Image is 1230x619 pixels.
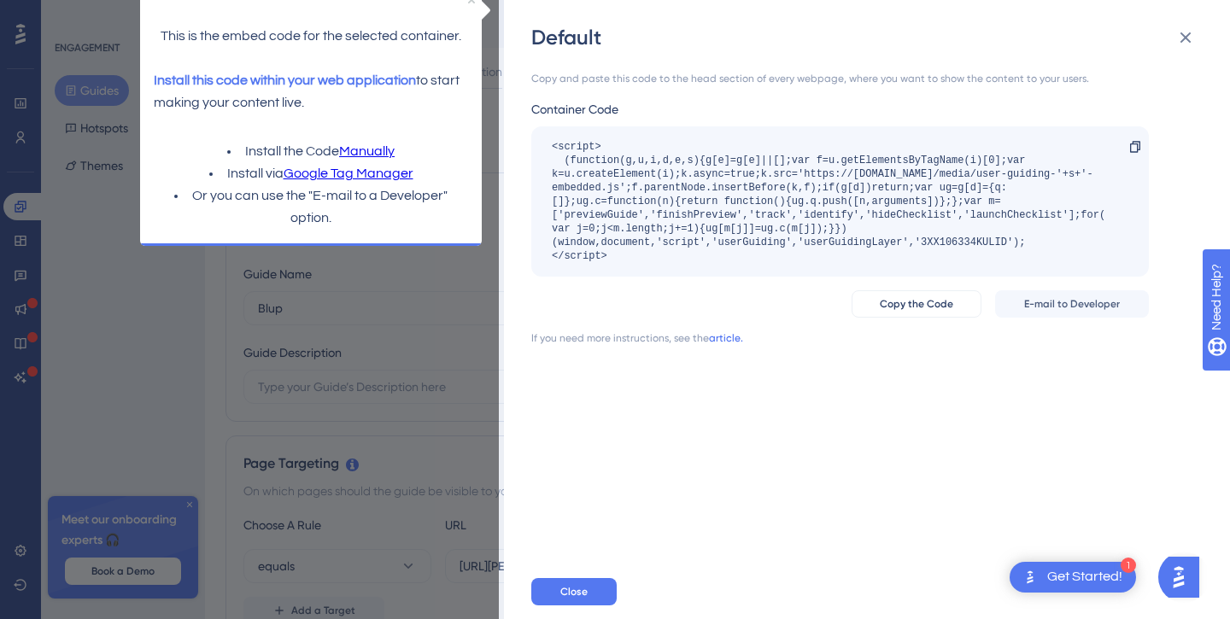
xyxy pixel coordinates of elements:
span: Close [560,585,588,599]
p: This is the embed code for the selected container. [31,53,345,75]
div: Default [531,24,1206,51]
button: E-mail to Developer [995,290,1149,318]
div: Container Code [531,99,1149,120]
span: Need Help? [40,4,107,25]
div: Open Get Started! checklist, remaining modules: 1 [1010,562,1136,593]
p: to start making your content live. [31,97,345,142]
a: Google Tag Manager [161,190,290,213]
span: Install this code within your web application [31,101,293,114]
div: Close Preview [345,24,352,31]
div: <script> (function(g,u,i,d,e,s){g[e]=g[e]||[];var f=u.getElementsByTagName(i)[0];var k=u.createEl... [552,140,1111,263]
a: Manually [216,168,272,190]
li: Install via [31,190,345,213]
img: launcher-image-alternative-text [1020,567,1040,587]
button: Copy the Code [852,290,981,318]
a: article. [709,331,743,345]
div: 1 [1121,558,1136,573]
div: Copy and paste this code to the head section of every webpage, where you want to show the content... [531,72,1149,85]
iframe: UserGuiding AI Assistant Launcher [1158,552,1209,603]
button: Close [531,578,617,605]
li: Or you can use the "E-mail to a Developer" option. [31,213,345,257]
div: If you need more instructions, see the [531,331,709,345]
div: Get Started! [1047,568,1122,587]
span: Copy the Code [880,297,953,311]
span: E-mail to Developer [1024,297,1120,311]
li: Install the Code [31,168,345,190]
